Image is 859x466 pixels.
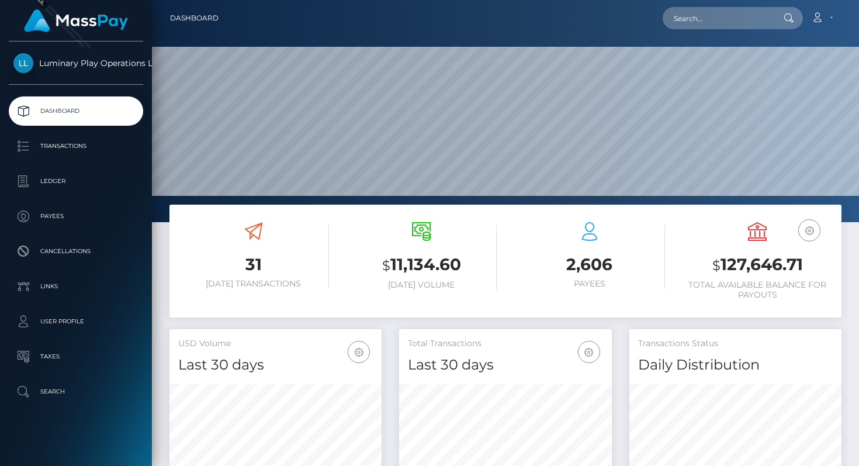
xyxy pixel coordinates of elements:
h4: Daily Distribution [638,355,833,375]
p: Search [13,383,138,401]
h5: Total Transactions [408,338,602,350]
a: Links [9,272,143,301]
small: $ [382,257,390,274]
span: Luminary Play Operations Limited [9,58,143,68]
a: Dashboard [170,6,219,30]
a: Ledger [9,167,143,196]
a: Dashboard [9,96,143,126]
a: Payees [9,202,143,231]
p: Ledger [13,172,138,190]
p: Transactions [13,137,138,155]
a: Search [9,377,143,406]
p: Payees [13,208,138,225]
p: Taxes [13,348,138,365]
p: Links [13,278,138,295]
h6: Total Available Balance for Payouts [683,280,833,300]
a: Transactions [9,132,143,161]
h3: 31 [178,253,329,276]
img: MassPay Logo [24,9,128,32]
h6: [DATE] Transactions [178,279,329,289]
a: Taxes [9,342,143,371]
h3: 2,606 [514,253,665,276]
h6: [DATE] Volume [347,280,497,290]
h3: 11,134.60 [347,253,497,277]
h5: USD Volume [178,338,373,350]
input: Search... [663,7,773,29]
p: User Profile [13,313,138,330]
h5: Transactions Status [638,338,833,350]
h3: 127,646.71 [683,253,833,277]
a: Cancellations [9,237,143,266]
p: Cancellations [13,243,138,260]
h6: Payees [514,279,665,289]
h4: Last 30 days [178,355,373,375]
small: $ [712,257,721,274]
h4: Last 30 days [408,355,602,375]
img: Luminary Play Operations Limited [13,53,33,73]
a: User Profile [9,307,143,336]
p: Dashboard [13,102,138,120]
